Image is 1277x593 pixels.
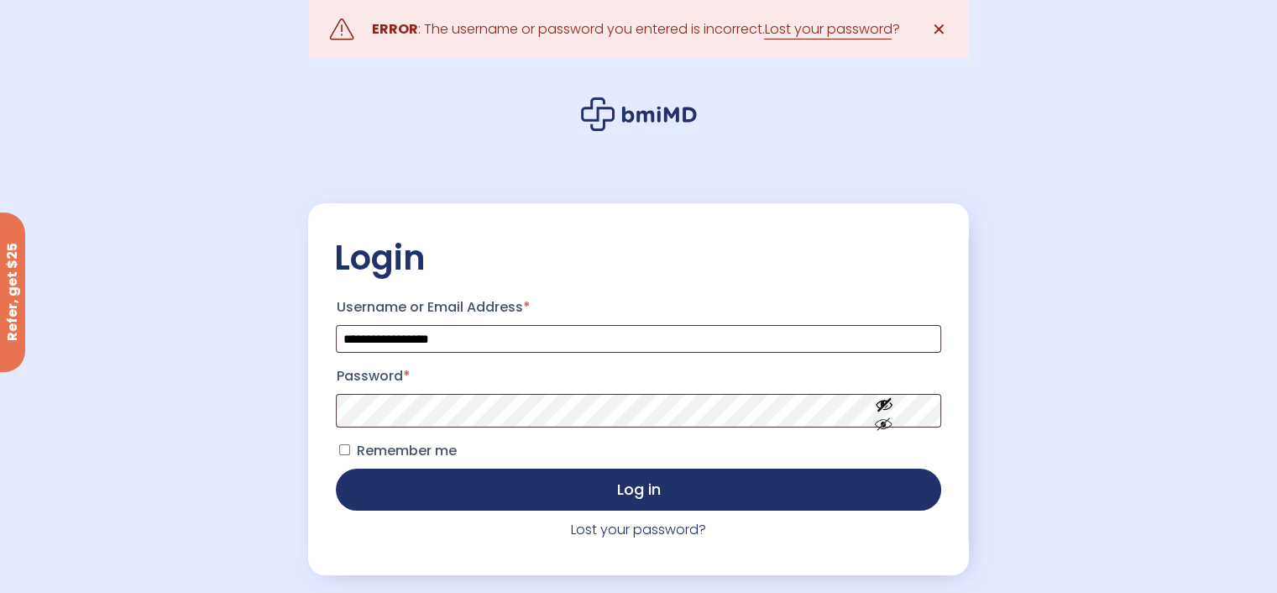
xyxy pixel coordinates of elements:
[837,382,931,440] button: Show password
[356,441,456,460] span: Remember me
[336,363,940,390] label: Password
[764,19,892,39] a: Lost your password
[371,18,899,41] div: : The username or password you entered is incorrect. ?
[336,294,940,321] label: Username or Email Address
[932,18,946,41] span: ✕
[336,469,940,511] button: Log in
[571,520,706,539] a: Lost your password?
[371,19,417,39] strong: ERROR
[333,237,943,279] h2: Login
[339,444,350,455] input: Remember me
[923,13,956,46] a: ✕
